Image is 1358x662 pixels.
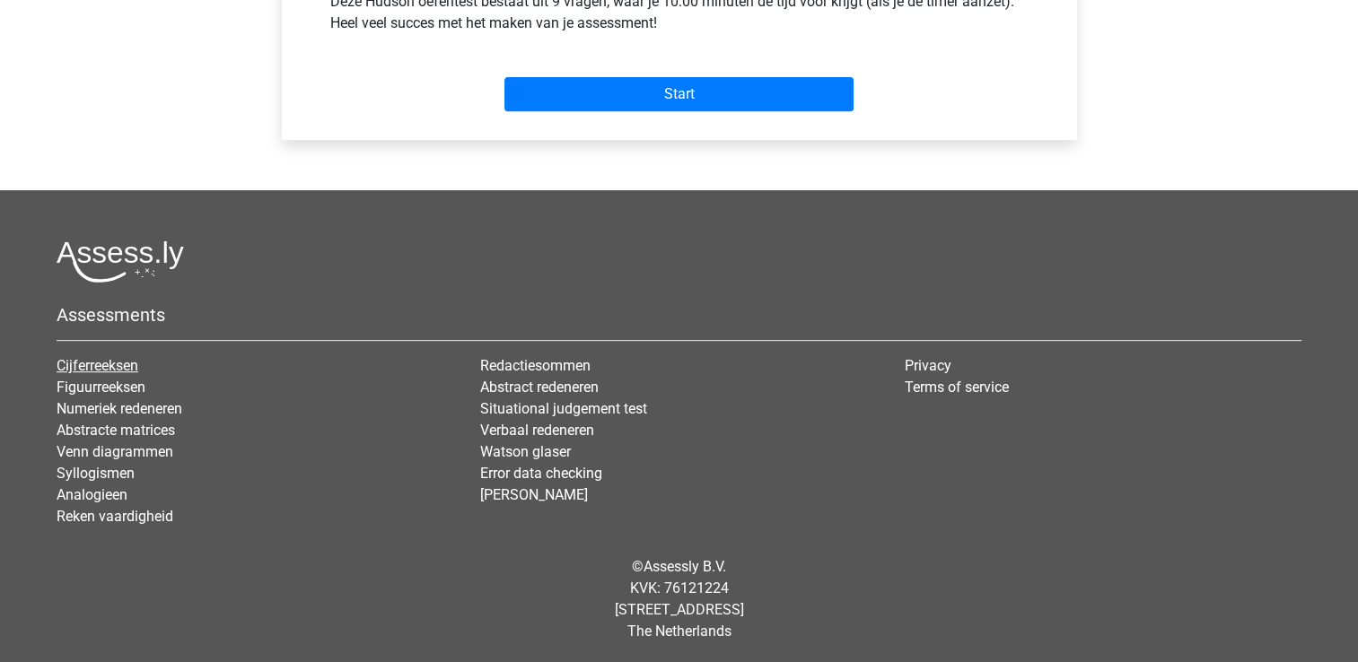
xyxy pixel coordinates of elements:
a: Venn diagrammen [57,443,173,460]
a: Watson glaser [480,443,571,460]
a: Error data checking [480,465,602,482]
div: © KVK: 76121224 [STREET_ADDRESS] The Netherlands [43,542,1315,657]
a: Assessly B.V. [644,558,726,575]
a: [PERSON_NAME] [480,486,588,503]
a: Numeriek redeneren [57,400,182,417]
h5: Assessments [57,304,1301,326]
a: Cijferreeksen [57,357,138,374]
a: Verbaal redeneren [480,422,594,439]
a: Terms of service [905,379,1009,396]
img: Assessly logo [57,240,184,283]
a: Privacy [905,357,951,374]
a: Situational judgement test [480,400,647,417]
a: Abstract redeneren [480,379,599,396]
a: Abstracte matrices [57,422,175,439]
a: Syllogismen [57,465,135,482]
a: Analogieen [57,486,127,503]
input: Start [504,77,854,111]
a: Redactiesommen [480,357,591,374]
a: Reken vaardigheid [57,508,173,525]
a: Figuurreeksen [57,379,145,396]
